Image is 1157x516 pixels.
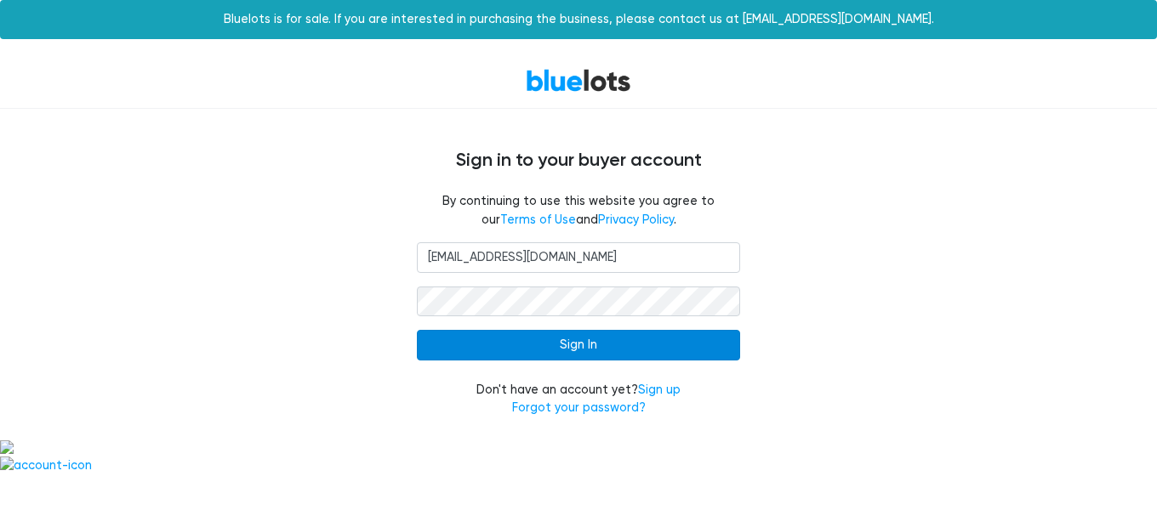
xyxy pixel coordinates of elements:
[417,192,740,229] fieldset: By continuing to use this website you agree to our and .
[526,68,631,93] a: BlueLots
[512,400,646,415] a: Forgot your password?
[598,213,674,227] a: Privacy Policy
[68,150,1089,172] h4: Sign in to your buyer account
[500,213,576,227] a: Terms of Use
[417,242,740,273] input: Email
[638,383,681,397] a: Sign up
[417,381,740,417] div: Don't have an account yet?
[417,330,740,360] input: Sign In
